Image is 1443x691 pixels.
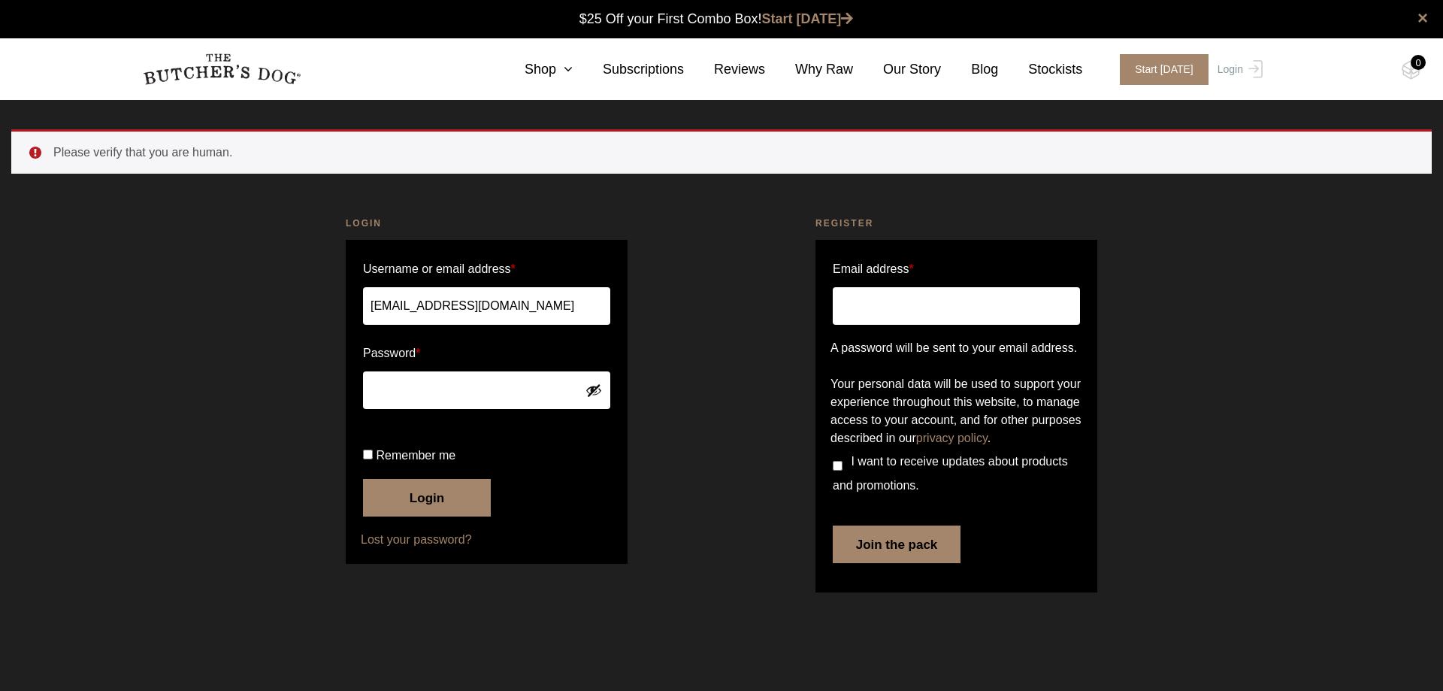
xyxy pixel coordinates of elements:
[1402,60,1420,80] img: TBD_Cart-Empty.png
[833,461,843,471] input: I want to receive updates about products and promotions.
[376,449,455,462] span: Remember me
[830,339,1082,357] p: A password will be sent to your email address.
[1417,9,1428,27] a: close
[1411,55,1426,70] div: 0
[585,382,602,399] button: Show password
[762,11,854,26] a: Start [DATE]
[916,432,988,444] a: privacy policy
[853,59,941,80] a: Our Story
[1214,54,1263,85] a: Login
[346,216,628,231] h2: Login
[363,257,610,281] label: Username or email address
[998,59,1082,80] a: Stockists
[684,59,765,80] a: Reviews
[815,216,1097,231] h2: Register
[495,59,573,80] a: Shop
[363,450,373,459] input: Remember me
[53,144,1408,162] li: Please verify that you are human.
[363,341,610,365] label: Password
[361,531,613,549] a: Lost your password?
[941,59,998,80] a: Blog
[765,59,853,80] a: Why Raw
[833,455,1068,492] span: I want to receive updates about products and promotions.
[833,526,960,563] button: Join the pack
[1120,54,1209,85] span: Start [DATE]
[830,375,1082,447] p: Your personal data will be used to support your experience throughout this website, to manage acc...
[573,59,684,80] a: Subscriptions
[1105,54,1214,85] a: Start [DATE]
[833,257,914,281] label: Email address
[363,479,491,517] button: Login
